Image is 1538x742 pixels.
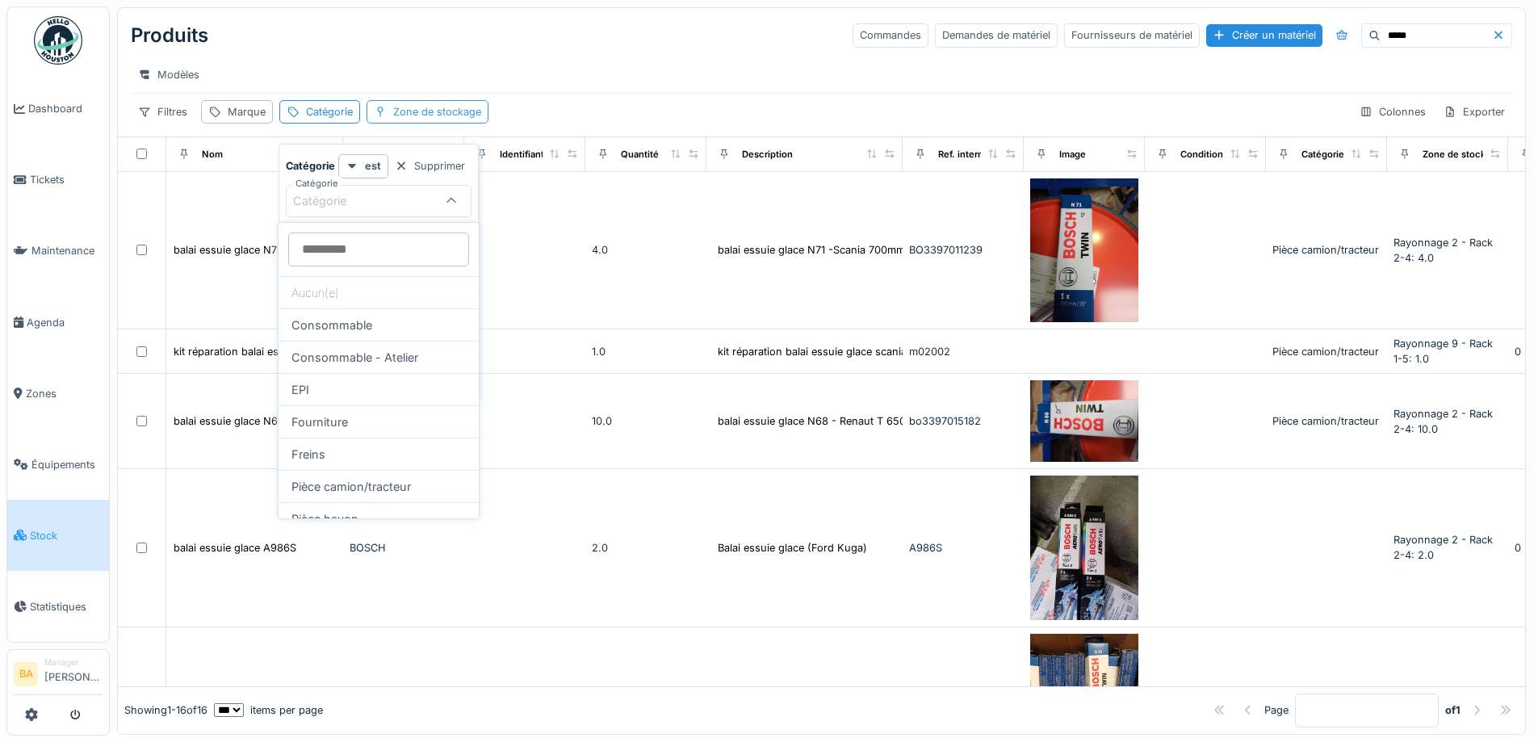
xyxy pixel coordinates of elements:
div: items per page [214,702,323,718]
span: Rayonnage 2 - Rack 2-4: 2.0 [1393,534,1493,561]
div: Ref. interne [938,148,989,161]
div: Description [742,148,793,161]
span: Rayonnage 2 - Rack 2-4: 10.0 [1393,408,1493,435]
div: Pièce camion/tracteur [1272,242,1381,258]
div: Pièce camion/tracteur [1272,413,1381,429]
div: Pièce camion/tracteur [279,470,479,502]
div: Pièce camion/tracteur [1272,344,1381,359]
img: Badge_color-CXgf-gQk.svg [34,16,82,65]
div: balai essuie glace N68 - Renaut T [174,413,339,429]
span: Stock [30,528,103,543]
div: A986S [909,540,1017,555]
div: kit réparation balai essuie glace scania [718,344,907,359]
div: Consommable - Atelier [279,341,479,373]
strong: Catégorie [286,158,335,174]
div: Fournisseurs de matériel [1064,23,1200,47]
span: Équipements [31,457,103,472]
div: m02002 [909,344,1017,359]
span: Statistiques [30,599,103,614]
div: Catégorie [306,104,353,119]
img: balai essuie glace A986S [1030,476,1138,620]
div: Ajouter une condition [333,217,471,239]
div: balai essuie glace A986S [174,540,296,555]
div: 2.0 [592,540,700,555]
div: Freins [279,438,479,470]
strong: of 1 [1445,702,1460,718]
div: Zone de stockage [1423,148,1502,161]
div: Commandes [853,23,928,47]
span: Zones [26,386,103,401]
div: Showing 1 - 16 of 16 [124,702,207,718]
strong: est [365,158,381,174]
div: Nom [202,148,223,161]
div: Zone de stockage [393,104,481,119]
span: Rayonnage 9 - Rack 1-5: 1.0 [1393,337,1493,365]
div: Image [1059,148,1086,161]
div: Filtres [131,100,195,124]
div: Catégorie [293,192,369,210]
div: Balai essuie glace (Ford Kuga) [718,540,867,555]
div: Colonnes [1352,100,1433,124]
div: balai essuie glace N68 - Renaut T 650mm [718,413,924,429]
div: Pièce hayon [279,502,479,534]
div: Aucun(e) [279,276,479,308]
div: Catégorie [1301,148,1344,161]
span: Tickets [30,172,103,187]
img: balai essuie glace N68 - Renaut T [1030,380,1138,462]
div: balai essuie glace N71 -Scania/Vol [174,242,341,258]
div: EPI [279,373,479,405]
div: kit réparation balai essuie glace scania [174,344,362,359]
span: Agenda [27,315,103,330]
div: Exporter [1436,100,1512,124]
div: Quantité [621,148,659,161]
span: Dashboard [28,101,103,116]
div: Demandes de matériel [935,23,1058,47]
div: Identifiant interne [500,148,578,161]
div: balai essuie glace N71 -Scania 700mm/28" [718,242,927,258]
div: Conditionnement [1180,148,1257,161]
div: Fourniture [279,405,479,438]
div: Produits [131,15,208,57]
div: 10.0 [592,413,700,429]
div: 1.0 [592,344,700,359]
li: BA [14,662,38,686]
span: Maintenance [31,243,103,258]
img: balai essuie glace N71 -Scania/Vol [1030,178,1138,323]
div: Consommable [279,308,479,341]
div: Créer un matériel [1206,24,1322,46]
div: 4.0 [592,242,700,258]
li: [PERSON_NAME] [44,656,103,691]
div: Supprimer [388,155,471,177]
div: Page [1264,702,1289,718]
span: Rayonnage 2 - Rack 2-4: 4.0 [1393,237,1493,264]
div: BOSCH [350,540,458,555]
div: Marque [228,104,266,119]
label: Catégorie [292,177,342,191]
div: BO3397011239 [909,242,1017,258]
div: bo3397015182 [909,413,1017,429]
div: Manager [44,656,103,669]
div: Modèles [131,63,207,86]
